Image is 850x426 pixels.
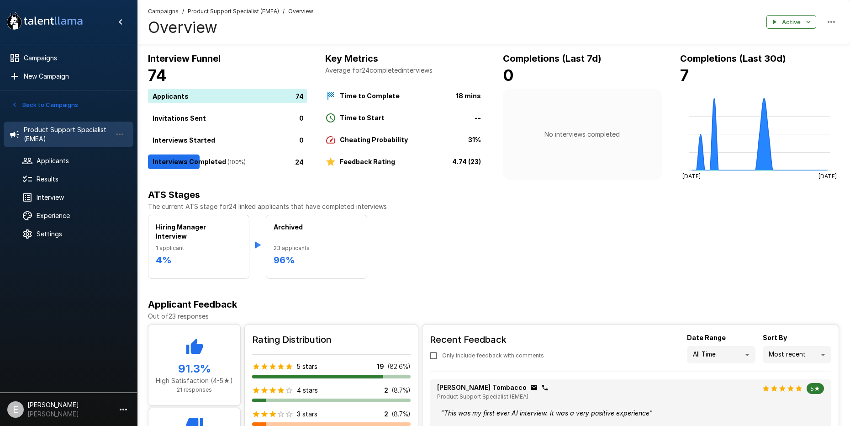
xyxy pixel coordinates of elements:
[456,92,481,100] b: 18 mins
[687,334,726,341] b: Date Range
[388,362,411,371] p: ( 82.6 %)
[274,244,359,253] span: 23 applicants
[340,92,400,100] b: Time to Complete
[687,346,755,363] div: All Time
[156,244,242,253] span: 1 applicant
[468,136,481,144] b: 31%
[299,135,304,144] p: 0
[503,66,514,85] b: 0
[296,91,304,101] p: 74
[340,114,385,122] b: Time to Start
[274,253,359,267] h6: 96 %
[475,114,481,122] b: --
[437,405,824,421] div: " This was my first ever AI interview. It was a very positive experience "
[503,53,602,64] b: Completions (Last 7d)
[252,332,411,347] h6: Rating Distribution
[156,253,242,267] h6: 4 %
[148,202,839,211] p: The current ATS stage for 24 linked applicants that have completed interviews
[430,332,551,347] h6: Recent Feedback
[148,8,179,15] u: Campaigns
[392,410,411,419] p: ( 8.7 %)
[541,384,549,391] div: Click to copy
[148,189,200,200] b: ATS Stages
[148,66,167,85] b: 74
[297,386,318,395] p: 4 stars
[680,66,689,85] b: 7
[680,53,786,64] b: Completions (Last 30d)
[177,386,212,393] span: 21 responses
[340,136,408,144] b: Cheating Probability
[340,158,395,165] b: Feedback Rating
[148,312,839,321] p: Out of 23 responses
[182,7,184,16] span: /
[818,173,837,180] tspan: [DATE]
[148,53,221,64] b: Interview Funnel
[437,393,528,400] span: Product Support Specialist (EMEA)
[156,376,233,385] p: High Satisfaction (4-5★)
[283,7,285,16] span: /
[807,385,824,392] span: 5★
[148,18,313,37] h4: Overview
[392,386,411,395] p: ( 8.7 %)
[188,8,279,15] u: Product Support Specialist (EMEA)
[325,53,378,64] b: Key Metrics
[148,299,237,310] b: Applicant Feedback
[763,346,831,363] div: Most recent
[437,383,527,392] p: [PERSON_NAME] Tombacco
[299,113,304,122] p: 0
[297,362,317,371] p: 5 stars
[325,66,484,75] p: Average for 24 completed interviews
[452,158,481,165] b: 4.74 (23)
[295,157,304,166] p: 24
[763,334,787,341] b: Sort By
[288,7,313,16] span: Overview
[156,223,206,240] b: Hiring Manager Interview
[530,384,538,391] div: Click to copy
[297,410,317,419] p: 3 stars
[682,173,701,180] tspan: [DATE]
[544,130,620,139] p: No interviews completed
[274,223,303,231] b: Archived
[766,15,816,29] button: Active
[384,386,388,395] p: 2
[377,362,384,371] p: 19
[442,351,544,360] span: Only include feedback with comments
[156,362,233,376] h5: 91.3 %
[384,410,388,419] p: 2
